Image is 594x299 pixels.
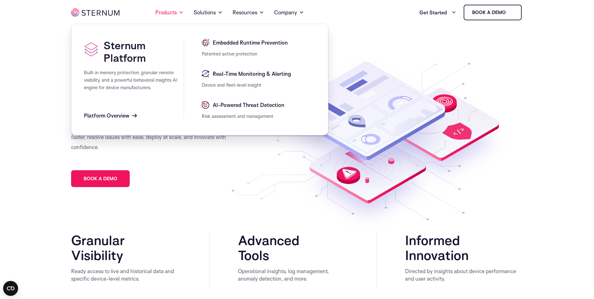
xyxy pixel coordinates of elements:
[508,10,513,15] img: sternum iot
[419,6,456,19] a: Get Started
[71,8,119,17] img: sternum iot
[155,1,184,24] a: Products
[232,56,512,233] img: Continuous Monitoring
[405,233,523,263] h2: Informed Innovation
[211,39,288,46] span: Embedded Runtime Prevention
[71,122,227,152] p: Utilize device and fleet-level insights to build better products faster, resolve issues with ease...
[405,268,523,282] p: Directed by insights about device performance and user activity.
[211,101,284,109] span: AI-Powered Threat Detection
[202,39,316,46] a: Embedded Runtime Prevention
[71,170,130,187] a: Book a demo
[84,70,177,90] span: Built-in memory protection, granular remote visibility, and a powerful behavioral insights AI eng...
[84,112,129,119] span: Platform Overview
[202,113,273,119] span: Risk assessment and management
[84,176,117,181] span: Book a demo
[3,281,18,296] button: Open CMP widget
[84,112,137,119] a: Platform Overview
[274,1,304,24] a: Company
[194,1,223,24] a: Solutions
[202,70,316,78] a: Real-Time Monitoring & Alerting
[464,5,522,20] a: Book a demo
[71,268,182,282] p: Ready access to live and historical data and specific device-level metrics.
[238,233,349,263] h2: Advanced Tools
[71,233,182,263] h2: Granular Visibility
[104,39,146,64] span: Sternum Platform
[233,1,264,24] a: Resources
[202,101,316,109] a: AI-Powered Threat Detection
[211,70,291,78] span: Real-Time Monitoring & Alerting
[238,268,349,282] p: Operational insights, log management, anomaly detection, and more.
[202,51,257,57] span: Patented active protection
[202,82,261,88] span: Device and fleet-level insight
